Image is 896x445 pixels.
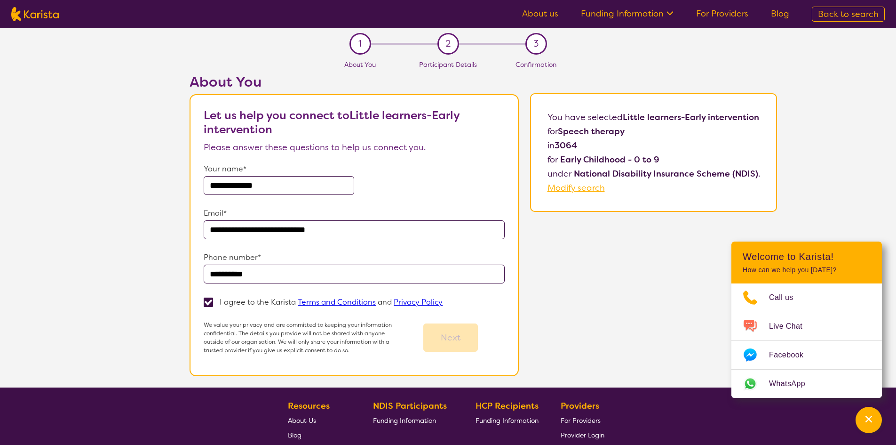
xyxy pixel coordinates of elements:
[204,251,505,265] p: Phone number*
[769,348,815,362] span: Facebook
[358,37,362,51] span: 1
[623,112,759,123] b: Little learners-Early intervention
[288,431,301,439] span: Blog
[743,251,871,262] h2: Welcome to Karista!
[558,126,625,137] b: Speech therapy
[288,400,330,412] b: Resources
[190,73,519,90] h2: About You
[204,140,505,154] p: Please answer these questions to help us connect you.
[581,8,674,19] a: Funding Information
[373,413,454,428] a: Funding Information
[856,407,882,433] button: Channel Menu
[288,416,316,425] span: About Us
[696,8,748,19] a: For Providers
[561,431,604,439] span: Provider Login
[547,138,760,153] p: in
[394,297,443,307] a: Privacy Policy
[204,321,396,355] p: We value your privacy and are committed to keeping your information confidential. The details you...
[818,8,879,20] span: Back to search
[769,377,817,391] span: WhatsApp
[204,206,505,220] p: Email*
[11,7,59,21] img: Karista logo
[812,7,885,22] a: Back to search
[560,154,659,165] b: Early Childhood - 0 to 9
[220,297,443,307] p: I agree to the Karista and
[445,37,451,51] span: 2
[515,60,556,69] span: Confirmation
[561,400,599,412] b: Providers
[561,413,604,428] a: For Providers
[204,108,460,137] b: Let us help you connect to Little learners-Early intervention
[533,37,539,51] span: 3
[769,291,805,305] span: Call us
[522,8,558,19] a: About us
[547,110,760,195] p: You have selected
[555,140,577,151] b: 3064
[298,297,376,307] a: Terms and Conditions
[574,168,758,179] b: National Disability Insurance Scheme (NDIS)
[771,8,789,19] a: Blog
[476,416,539,425] span: Funding Information
[731,242,882,398] div: Channel Menu
[547,153,760,167] p: for
[204,162,505,176] p: Your name*
[373,416,436,425] span: Funding Information
[547,167,760,181] p: under .
[731,283,882,398] ul: Choose channel
[547,182,605,194] a: Modify search
[561,428,604,442] a: Provider Login
[288,413,351,428] a: About Us
[344,60,376,69] span: About You
[769,319,814,333] span: Live Chat
[373,400,447,412] b: NDIS Participants
[731,370,882,398] a: Web link opens in a new tab.
[419,60,477,69] span: Participant Details
[476,400,539,412] b: HCP Recipients
[288,428,351,442] a: Blog
[547,124,760,138] p: for
[476,413,539,428] a: Funding Information
[561,416,601,425] span: For Providers
[743,266,871,274] p: How can we help you [DATE]?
